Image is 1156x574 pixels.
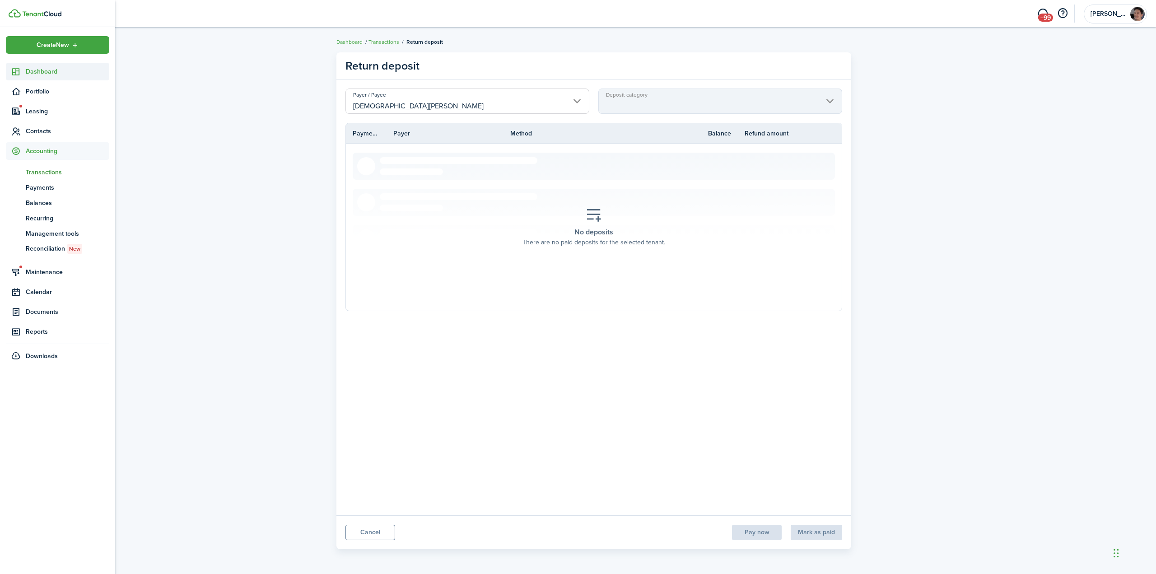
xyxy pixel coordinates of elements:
span: Payments [26,183,109,192]
span: Balances [26,198,109,208]
placeholder-description: There are no paid deposits for the selected tenant. [522,238,665,247]
span: Reports [26,327,109,336]
span: New [69,245,80,253]
span: Andy [1091,11,1127,17]
img: TenantCloud [22,11,61,17]
span: Documents [26,307,109,317]
span: Portfolio [26,87,109,96]
span: Downloads [26,351,58,361]
th: Payment ID [346,129,393,138]
a: Management tools [6,226,109,241]
a: Dashboard [336,38,363,46]
img: TenantCloud [9,9,21,18]
div: Drag [1114,540,1119,567]
span: Dashboard [26,67,109,76]
a: Balances [6,195,109,210]
th: Payer [393,129,510,138]
span: Accounting [26,146,109,156]
th: Refund amount [745,129,842,138]
a: Transactions [6,164,109,180]
a: Reports [6,323,109,341]
a: Cancel [345,525,395,540]
span: Maintenance [26,267,109,277]
span: Recurring [26,214,109,223]
span: Reconciliation [26,244,109,254]
span: Leasing [26,107,109,116]
span: Contacts [26,126,109,136]
span: Calendar [26,287,109,297]
panel-main-title: Return deposit [345,57,420,75]
span: Management tools [26,229,109,238]
a: ReconciliationNew [6,241,109,257]
th: Balance [708,129,745,138]
th: Method [510,129,627,138]
span: +99 [1038,14,1053,22]
placeholder-title: No deposits [574,227,613,238]
iframe: Chat Widget [1111,531,1156,574]
button: Open menu [6,36,109,54]
img: Andy [1130,7,1145,21]
span: Transactions [26,168,109,177]
span: Return deposit [406,38,443,46]
a: Recurring [6,210,109,226]
span: Create New [37,42,69,48]
button: Open resource center [1055,6,1070,21]
a: Transactions [368,38,399,46]
a: Dashboard [6,63,109,80]
a: Payments [6,180,109,195]
a: Messaging [1034,2,1051,25]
